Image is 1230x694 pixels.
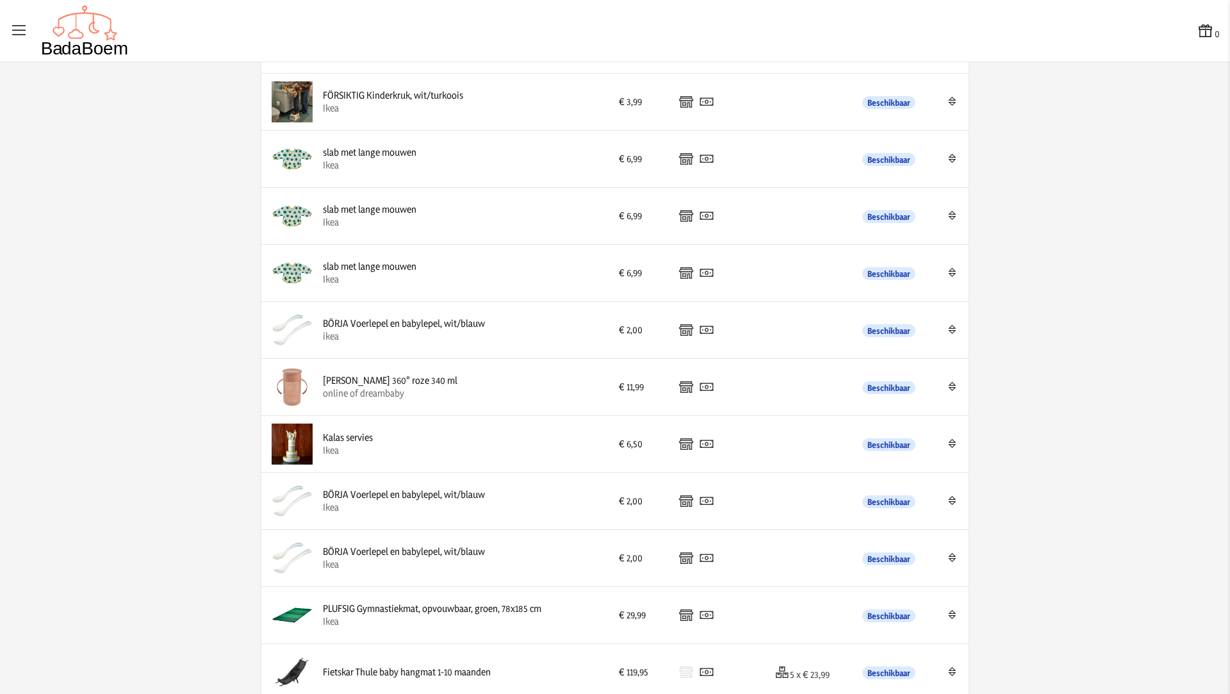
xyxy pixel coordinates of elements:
span: Beschikbaar [862,438,915,451]
div: [PERSON_NAME] 360° roze 340 ml [323,374,457,387]
div: slab met lange mouwen [323,203,416,216]
div: € 6,99 [619,267,658,279]
div: Ikea [323,501,485,514]
div: Ikea [323,615,541,628]
div: Ikea [323,159,416,172]
span: Beschikbaar [862,96,915,109]
div: BÖRJA Voerlepel en babylepel, wit/blauw [323,488,485,501]
div: € 2,00 [619,324,658,336]
div: ikea [323,330,485,343]
div: Fietskar Thule baby hangmat 1-10 maanden [323,666,491,679]
div: Ikea [323,558,485,571]
span: Beschikbaar [862,210,915,223]
div: slab met lange mouwen [323,260,416,273]
div: Ikea [323,102,463,115]
div: Ikea [323,273,416,286]
span: Beschikbaar [862,153,915,166]
div: BÖRJA Voerlepel en babylepel, wit/blauw [323,545,485,558]
div: Ikea [323,444,373,457]
div: € 29,99 [619,609,658,622]
div: FÖRSIKTIG Kinderkruk, wit/turkoois [323,89,463,102]
div: BÖRJA Voerlepel en babylepel, wit/blauw [323,317,485,330]
div: slab met lange mouwen [323,146,416,159]
div: Ikea [323,216,416,229]
div: € 2,00 [619,552,658,565]
div: PLUFSIG Gymnastiekmat, opvouwbaar, groen, 78x185 cm [323,602,541,615]
div: Kalas servies [323,431,373,444]
span: Beschikbaar [862,609,915,622]
div: € 6,99 [619,153,658,165]
div: € 2,00 [619,495,658,508]
img: Badaboem [41,5,129,56]
button: 0 [1197,22,1220,40]
div: € 11,99 [619,381,658,393]
div: € 119,95 [619,666,658,679]
span: Beschikbaar [862,324,915,337]
div: € 6,99 [619,210,658,222]
span: Beschikbaar [862,495,915,508]
div: € 3,99 [619,95,658,108]
div: 5 x € 23,99 [775,662,842,682]
span: Beschikbaar [862,552,915,565]
div: € 6,50 [619,438,658,450]
span: Beschikbaar [862,666,915,679]
div: online of dreambaby [323,387,457,400]
span: Beschikbaar [862,381,915,394]
span: Beschikbaar [862,267,915,280]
